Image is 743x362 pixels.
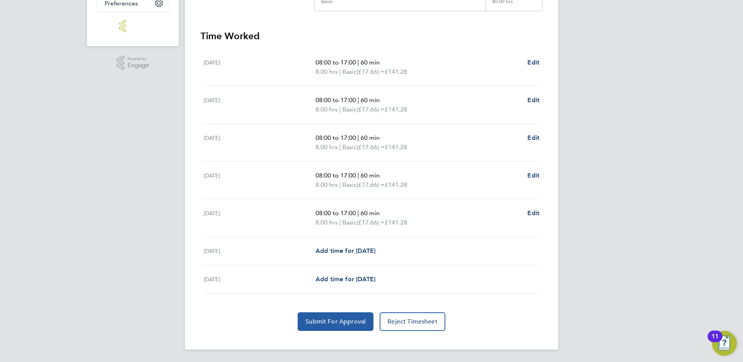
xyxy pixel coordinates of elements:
[358,209,359,217] span: |
[305,318,366,325] span: Submit For Approval
[316,106,338,113] span: 8.00 hrs
[119,20,147,32] img: lloydrecruitment-logo-retina.png
[316,275,375,283] span: Add time for [DATE]
[339,219,341,226] span: |
[385,143,407,151] span: £141.28
[339,106,341,113] span: |
[712,336,719,346] div: 11
[357,143,385,151] span: (£17.66) =
[342,143,357,152] span: Basic
[361,59,380,66] span: 60 min
[316,181,338,188] span: 8.00 hrs
[358,96,359,104] span: |
[316,134,356,141] span: 08:00 to 17:00
[357,106,385,113] span: (£17.66) =
[204,209,316,227] div: [DATE]
[316,247,375,254] span: Add time for [DATE]
[117,56,150,70] a: Powered byEngage
[204,171,316,190] div: [DATE]
[527,209,539,217] span: Edit
[316,68,338,75] span: 8.00 hrs
[316,246,375,256] a: Add time for [DATE]
[127,62,149,69] span: Engage
[358,59,359,66] span: |
[204,246,316,256] div: [DATE]
[385,219,407,226] span: £141.28
[316,172,356,179] span: 08:00 to 17:00
[385,68,407,75] span: £141.28
[201,30,542,42] h3: Time Worked
[339,143,341,151] span: |
[127,56,149,62] span: Powered by
[527,134,539,141] span: Edit
[96,20,169,32] a: Go to home page
[387,318,438,325] span: Reject Timesheet
[712,331,737,356] button: Open Resource Center, 11 new notifications
[204,133,316,152] div: [DATE]
[316,209,356,217] span: 08:00 to 17:00
[357,68,385,75] span: (£17.66) =
[342,218,357,227] span: Basic
[204,58,316,77] div: [DATE]
[204,96,316,114] div: [DATE]
[527,59,539,66] span: Edit
[380,312,445,331] button: Reject Timesheet
[358,134,359,141] span: |
[361,209,380,217] span: 60 min
[385,181,407,188] span: £141.28
[339,181,341,188] span: |
[342,105,357,114] span: Basic
[316,143,338,151] span: 8.00 hrs
[204,275,316,284] div: [DATE]
[527,209,539,218] a: Edit
[316,59,356,66] span: 08:00 to 17:00
[527,133,539,143] a: Edit
[316,275,375,284] a: Add time for [DATE]
[527,58,539,67] a: Edit
[527,96,539,104] span: Edit
[342,67,357,77] span: Basic
[385,106,407,113] span: £141.28
[527,96,539,105] a: Edit
[316,96,356,104] span: 08:00 to 17:00
[298,312,373,331] button: Submit For Approval
[357,219,385,226] span: (£17.66) =
[342,180,357,190] span: Basic
[527,172,539,179] span: Edit
[357,181,385,188] span: (£17.66) =
[361,134,380,141] span: 60 min
[316,219,338,226] span: 8.00 hrs
[361,172,380,179] span: 60 min
[339,68,341,75] span: |
[358,172,359,179] span: |
[361,96,380,104] span: 60 min
[527,171,539,180] a: Edit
